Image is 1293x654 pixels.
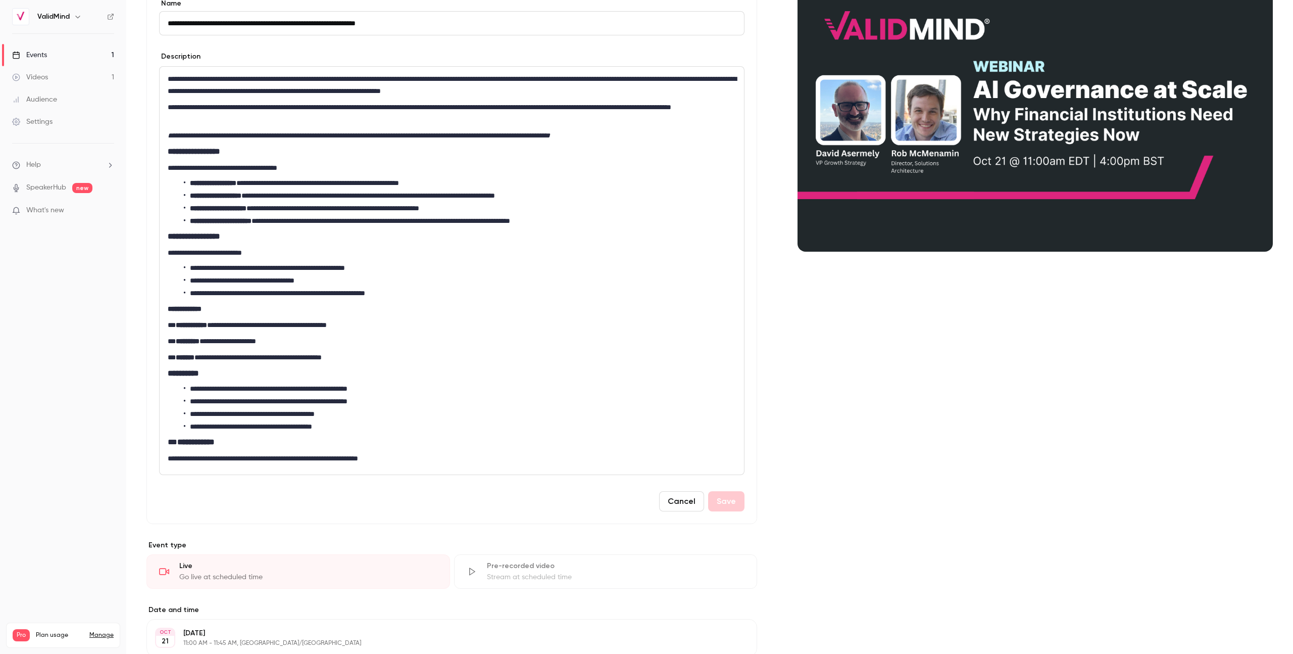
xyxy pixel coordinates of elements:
span: new [72,183,92,193]
span: What's new [26,205,64,216]
div: Stream at scheduled time [487,572,745,582]
section: description [159,66,744,475]
p: 21 [162,636,169,646]
div: Pre-recorded videoStream at scheduled time [454,554,758,589]
div: Pre-recorded video [487,561,745,571]
p: [DATE] [183,628,704,638]
li: help-dropdown-opener [12,160,114,170]
span: Plan usage [36,631,83,639]
h6: ValidMind [37,12,70,22]
div: Go live at scheduled time [179,572,437,582]
span: Pro [13,629,30,641]
span: Help [26,160,41,170]
img: ValidMind [13,9,29,25]
div: Videos [12,72,48,82]
div: Audience [12,95,57,105]
div: LiveGo live at scheduled time [146,554,450,589]
label: Date and time [146,605,757,615]
p: Event type [146,540,757,550]
a: Manage [89,631,114,639]
button: Cancel [659,491,704,511]
div: Settings [12,117,53,127]
div: Events [12,50,47,60]
div: Live [179,561,437,571]
p: 11:00 AM - 11:45 AM, [GEOGRAPHIC_DATA]/[GEOGRAPHIC_DATA] [183,639,704,647]
label: Description [159,52,201,62]
iframe: Noticeable Trigger [102,206,114,215]
div: editor [160,67,744,475]
a: SpeakerHub [26,182,66,193]
div: OCT [156,629,174,636]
